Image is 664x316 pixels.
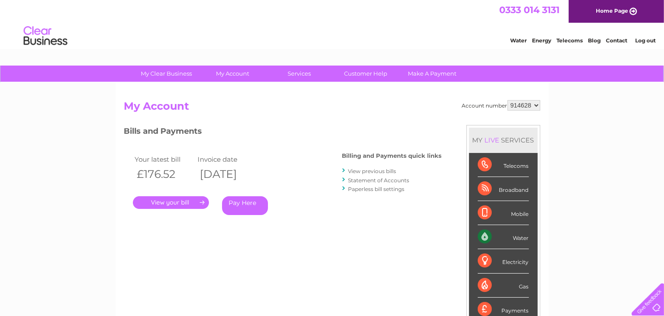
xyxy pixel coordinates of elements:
[478,225,529,249] div: Water
[197,66,269,82] a: My Account
[130,66,202,82] a: My Clear Business
[195,153,258,165] td: Invoice date
[133,153,196,165] td: Your latest bill
[556,37,583,44] a: Telecoms
[510,37,527,44] a: Water
[478,274,529,298] div: Gas
[635,37,656,44] a: Log out
[469,128,538,153] div: MY SERVICES
[478,249,529,273] div: Electricity
[348,168,396,174] a: View previous bills
[478,177,529,201] div: Broadband
[126,5,539,42] div: Clear Business is a trading name of Verastar Limited (registered in [GEOGRAPHIC_DATA] No. 3667643...
[348,186,405,192] a: Paperless bill settings
[222,196,268,215] a: Pay Here
[342,153,442,159] h4: Billing and Payments quick links
[483,136,501,144] div: LIVE
[195,165,258,183] th: [DATE]
[478,201,529,225] div: Mobile
[133,165,196,183] th: £176.52
[124,100,540,117] h2: My Account
[23,23,68,49] img: logo.png
[133,196,209,209] a: .
[263,66,335,82] a: Services
[396,66,468,82] a: Make A Payment
[462,100,540,111] div: Account number
[499,4,560,15] a: 0333 014 3131
[606,37,627,44] a: Contact
[478,153,529,177] div: Telecoms
[532,37,551,44] a: Energy
[588,37,601,44] a: Blog
[124,125,442,140] h3: Bills and Payments
[330,66,402,82] a: Customer Help
[348,177,410,184] a: Statement of Accounts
